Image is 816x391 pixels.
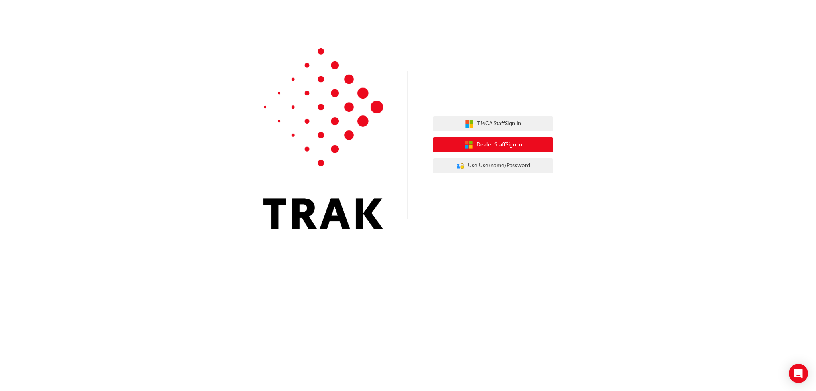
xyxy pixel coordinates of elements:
span: Use Username/Password [468,161,530,170]
img: Trak [263,48,383,229]
span: Dealer Staff Sign In [476,140,522,150]
div: Open Intercom Messenger [789,364,808,383]
button: Dealer StaffSign In [433,137,553,152]
span: TMCA Staff Sign In [477,119,521,128]
button: Use Username/Password [433,158,553,174]
button: TMCA StaffSign In [433,116,553,132]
